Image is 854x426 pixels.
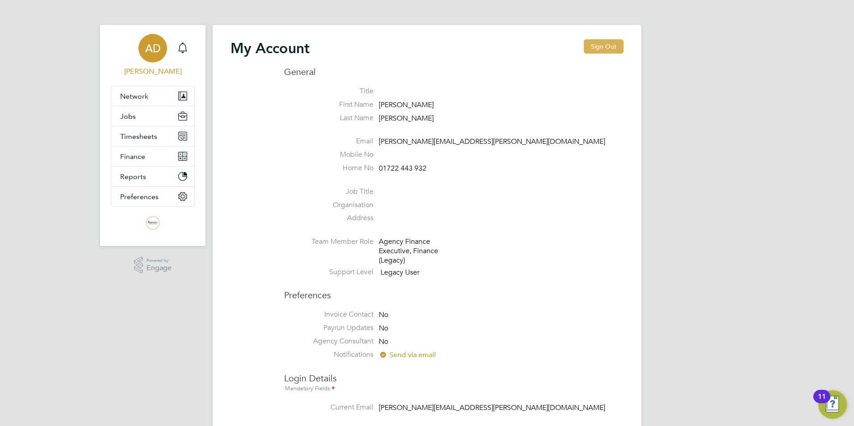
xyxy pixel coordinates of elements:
[146,216,160,230] img: trevettgroup-logo-retina.png
[379,100,434,109] span: [PERSON_NAME]
[100,25,205,246] nav: Main navigation
[145,42,161,54] span: AD
[284,310,373,319] label: Invoice Contact
[379,164,427,173] span: 01722 443 932
[284,403,373,412] label: Current Email
[120,112,136,121] span: Jobs
[284,100,373,109] label: First Name
[284,237,373,246] label: Team Member Role
[147,257,172,264] span: Powered by
[120,172,146,181] span: Reports
[120,192,159,201] span: Preferences
[379,311,388,320] span: No
[284,137,373,146] label: Email
[111,167,194,186] button: Reports
[379,324,388,333] span: No
[584,39,624,54] button: Sign Out
[111,86,194,106] button: Network
[379,403,605,412] span: [PERSON_NAME][EMAIL_ADDRESS][PERSON_NAME][DOMAIN_NAME]
[230,39,310,57] h2: My Account
[111,106,194,126] button: Jobs
[284,363,624,394] h3: Login Details
[111,187,194,206] button: Preferences
[134,257,172,274] a: Powered byEngage
[284,350,373,359] label: Notifications
[379,138,605,146] span: [PERSON_NAME][EMAIL_ADDRESS][PERSON_NAME][DOMAIN_NAME]
[111,146,194,166] button: Finance
[818,390,847,419] button: Open Resource Center, 11 new notifications
[284,87,373,96] label: Title
[284,384,624,394] div: Mandatory Fields
[379,114,434,123] span: [PERSON_NAME]
[284,200,373,210] label: Organisation
[120,132,157,141] span: Timesheets
[818,397,826,408] div: 11
[284,66,624,78] h3: General
[379,337,388,346] span: No
[381,268,419,277] span: Legacy User
[379,237,464,265] div: Agency Finance Executive, Finance (Legacy)
[284,213,373,223] label: Address
[147,264,172,272] span: Engage
[284,267,373,277] label: Support Level
[111,216,195,230] a: Go to home page
[284,337,373,346] label: Agency Consultant
[111,34,195,77] a: AD[PERSON_NAME]
[284,280,624,301] h3: Preferences
[284,150,373,159] label: Mobile No
[284,113,373,123] label: Last Name
[120,92,148,100] span: Network
[284,323,373,333] label: Payrun Updates
[284,163,373,173] label: Home No
[111,126,194,146] button: Timesheets
[111,66,195,77] span: Alison Dauwalder
[379,351,436,359] span: Send via email
[120,152,145,161] span: Finance
[284,187,373,196] label: Job Title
